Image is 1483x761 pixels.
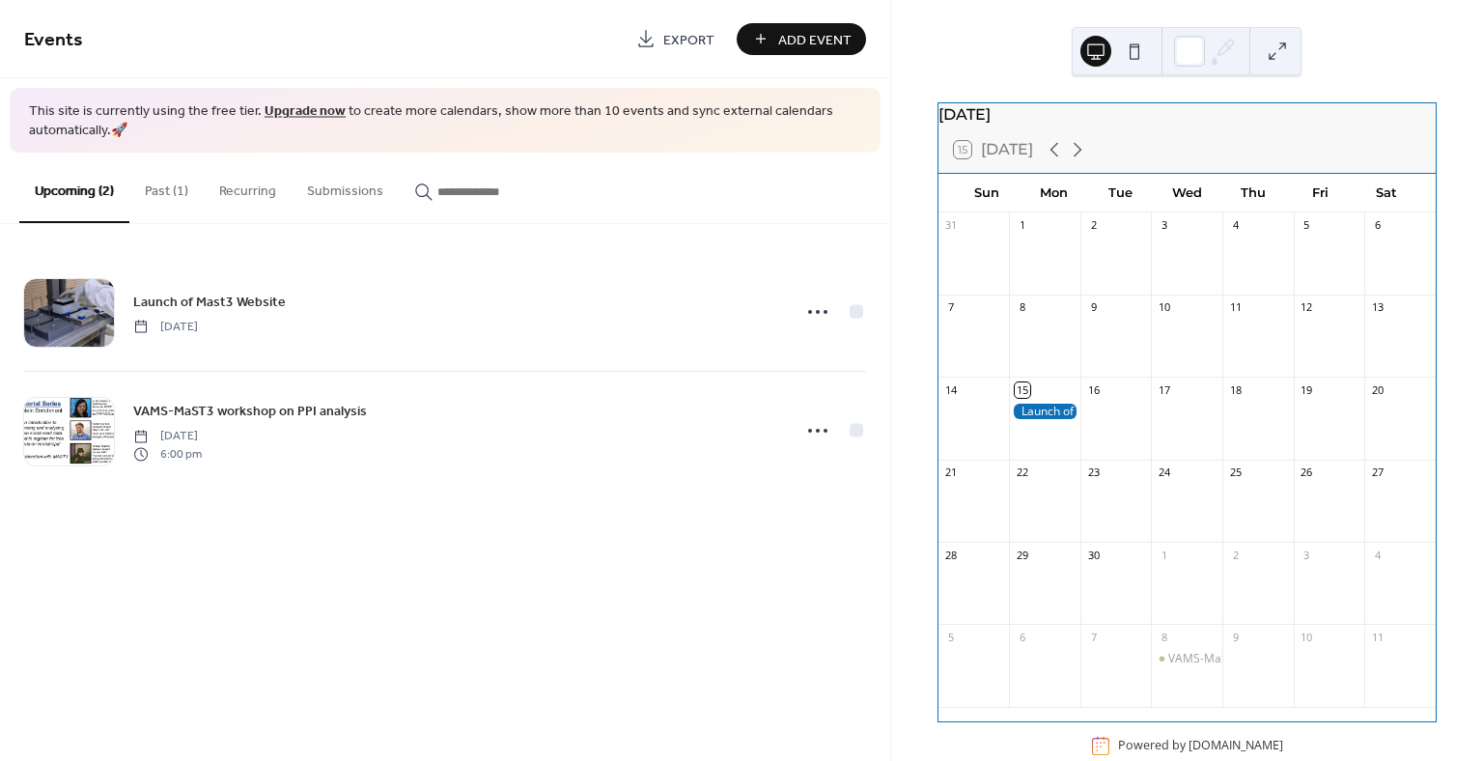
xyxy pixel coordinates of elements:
[133,445,202,463] span: 6:00 pm
[1021,174,1087,212] div: Mon
[1118,738,1283,754] div: Powered by
[24,21,83,59] span: Events
[129,153,204,221] button: Past (1)
[778,30,852,50] span: Add Event
[1168,651,1379,667] div: VAMS-MaST3 workshop on PPI analysis
[1015,630,1029,644] div: 6
[1228,465,1243,480] div: 25
[954,174,1021,212] div: Sun
[737,23,866,55] button: Add Event
[1015,465,1029,480] div: 22
[1370,382,1385,397] div: 20
[1015,548,1029,562] div: 29
[1086,630,1101,644] div: 7
[1300,548,1314,562] div: 3
[1086,382,1101,397] div: 16
[265,99,346,125] a: Upgrade now
[663,30,714,50] span: Export
[1354,174,1420,212] div: Sat
[133,402,367,422] span: VAMS-MaST3 workshop on PPI analysis
[1370,465,1385,480] div: 27
[1300,630,1314,644] div: 10
[292,153,399,221] button: Submissions
[944,382,959,397] div: 14
[1228,382,1243,397] div: 18
[1086,465,1101,480] div: 23
[133,292,286,312] span: Launch of Mast3 Website
[622,23,729,55] a: Export
[1015,382,1029,397] div: 15
[1151,651,1222,667] div: VAMS-MaST3 workshop on PPI analysis
[1086,300,1101,315] div: 9
[1370,630,1385,644] div: 11
[1086,218,1101,233] div: 2
[1087,174,1154,212] div: Tue
[944,630,959,644] div: 5
[1300,300,1314,315] div: 12
[1228,300,1243,315] div: 11
[1370,548,1385,562] div: 4
[1300,465,1314,480] div: 26
[944,548,959,562] div: 28
[1154,174,1220,212] div: Wed
[1009,404,1080,420] div: Launch of Mast3 Website
[938,103,1436,127] div: [DATE]
[1157,548,1171,562] div: 1
[1300,218,1314,233] div: 5
[1370,218,1385,233] div: 6
[944,300,959,315] div: 7
[944,218,959,233] div: 31
[1287,174,1354,212] div: Fri
[1157,630,1171,644] div: 8
[1300,382,1314,397] div: 19
[204,153,292,221] button: Recurring
[1189,738,1283,754] a: [DOMAIN_NAME]
[1228,630,1243,644] div: 9
[19,153,129,223] button: Upcoming (2)
[133,400,367,422] a: VAMS-MaST3 workshop on PPI analysis
[1157,382,1171,397] div: 17
[1157,465,1171,480] div: 24
[133,428,202,445] span: [DATE]
[944,465,959,480] div: 21
[133,318,198,335] span: [DATE]
[133,291,286,313] a: Launch of Mast3 Website
[1086,548,1101,562] div: 30
[1228,548,1243,562] div: 2
[1157,300,1171,315] div: 10
[1220,174,1287,212] div: Thu
[1228,218,1243,233] div: 4
[29,102,861,140] span: This site is currently using the free tier. to create more calendars, show more than 10 events an...
[1015,218,1029,233] div: 1
[1015,300,1029,315] div: 8
[1370,300,1385,315] div: 13
[1157,218,1171,233] div: 3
